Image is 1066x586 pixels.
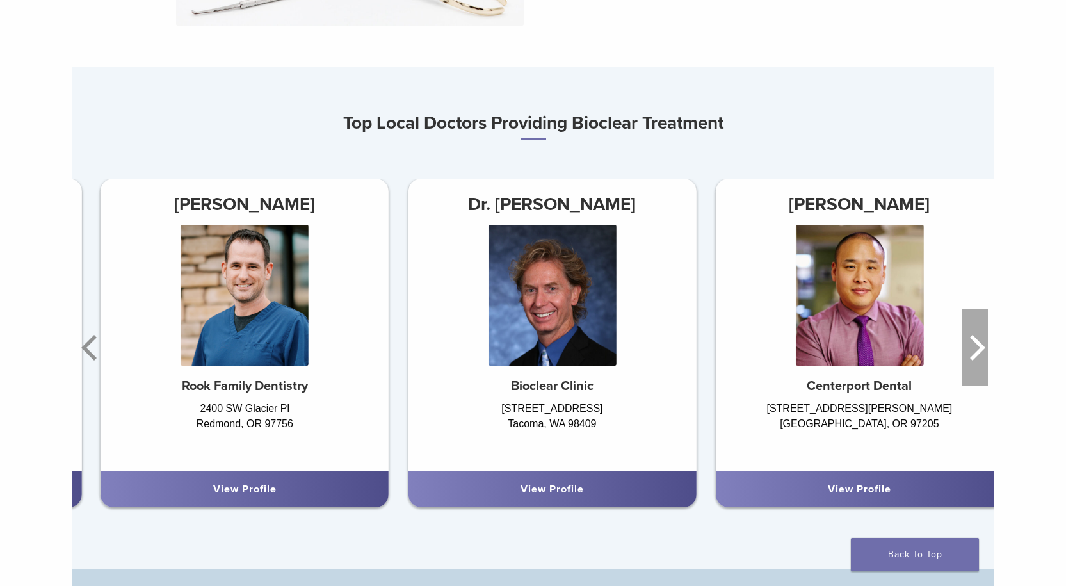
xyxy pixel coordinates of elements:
[962,309,988,386] button: Next
[715,189,1003,220] h3: [PERSON_NAME]
[511,378,594,394] strong: Bioclear Clinic
[795,225,923,366] img: Benjamin Wang
[408,401,696,459] div: [STREET_ADDRESS] Tacoma, WA 98409
[181,225,309,366] img: Dr. Scott Rooker
[715,401,1003,459] div: [STREET_ADDRESS][PERSON_NAME] [GEOGRAPHIC_DATA], OR 97205
[72,108,994,140] h3: Top Local Doctors Providing Bioclear Treatment
[101,189,389,220] h3: [PERSON_NAME]
[79,309,104,386] button: Previous
[521,483,584,496] a: View Profile
[851,538,979,571] a: Back To Top
[488,225,616,366] img: Dr. David Clark
[828,483,891,496] a: View Profile
[807,378,912,394] strong: Centerport Dental
[213,483,277,496] a: View Profile
[408,189,696,220] h3: Dr. [PERSON_NAME]
[101,401,389,459] div: 2400 SW Glacier Pl Redmond, OR 97756
[182,378,308,394] strong: Rook Family Dentistry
